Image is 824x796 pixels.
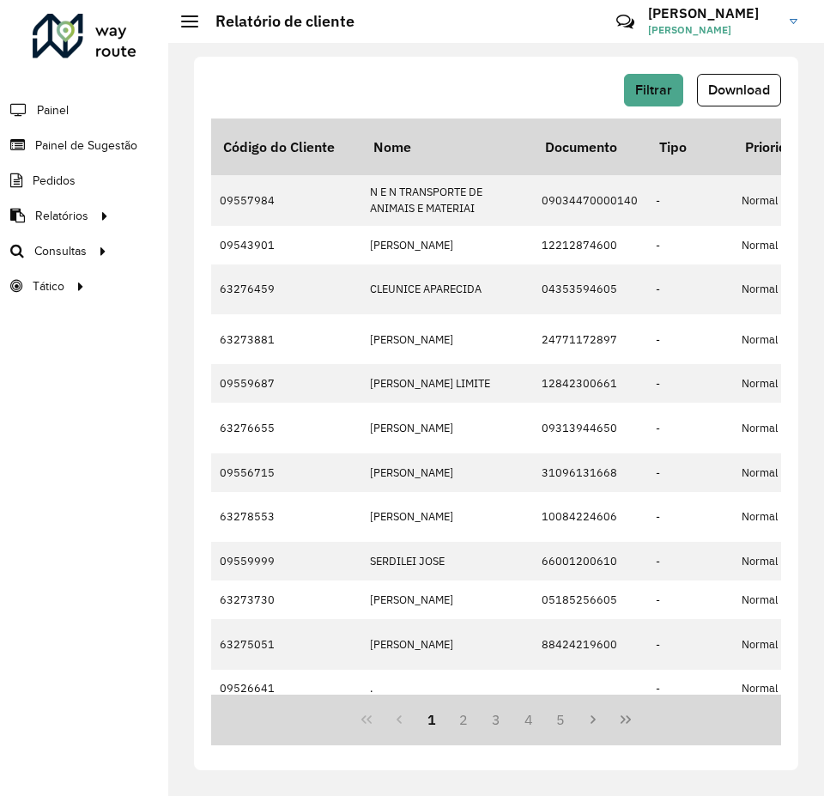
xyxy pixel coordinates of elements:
td: 63275051 [211,619,361,669]
td: 05185256605 [533,580,647,619]
td: [PERSON_NAME] [361,226,533,264]
button: 2 [447,703,480,736]
span: Tático [33,277,64,295]
th: Nome [361,118,533,175]
h3: [PERSON_NAME] [648,5,777,21]
td: [PERSON_NAME] [361,619,533,669]
td: 63273730 [211,580,361,619]
td: 09557984 [211,175,361,225]
button: Filtrar [624,74,683,106]
td: 09556715 [211,453,361,492]
td: 09034470000140 [533,175,647,225]
span: Pedidos [33,172,76,190]
button: 3 [480,703,512,736]
span: [PERSON_NAME] [648,22,777,38]
button: 5 [545,703,578,736]
td: CLEUNICE APARECIDA [361,264,533,314]
td: [PERSON_NAME] [361,314,533,364]
td: 63276655 [211,403,361,453]
td: - [647,619,733,669]
td: - [647,403,733,453]
td: - [647,542,733,580]
td: [PERSON_NAME] [361,453,533,492]
td: 10084224606 [533,492,647,542]
td: 04353594605 [533,264,647,314]
td: 31096131668 [533,453,647,492]
td: - [647,492,733,542]
td: 09543901 [211,226,361,264]
span: Relatórios [35,207,88,225]
th: Documento [533,118,647,175]
td: 88424219600 [533,619,647,669]
td: 63273881 [211,314,361,364]
h2: Relatório de cliente [198,12,354,31]
td: . [361,670,533,708]
td: - [647,670,733,708]
td: 12842300661 [533,364,647,403]
td: - [647,264,733,314]
td: 09559687 [211,364,361,403]
button: Last Page [609,703,642,736]
span: Filtrar [635,82,672,97]
button: 1 [415,703,448,736]
td: - [647,580,733,619]
td: 09313944650 [533,403,647,453]
td: - [647,226,733,264]
td: 09559999 [211,542,361,580]
button: Download [697,74,781,106]
td: - [647,175,733,225]
td: [PERSON_NAME] [361,580,533,619]
td: [PERSON_NAME] [361,492,533,542]
span: Painel [37,101,69,119]
td: SERDILEI JOSE [361,542,533,580]
a: Contato Rápido [607,3,644,40]
button: 4 [512,703,545,736]
button: Next Page [577,703,609,736]
span: Download [708,82,770,97]
td: 63278553 [211,492,361,542]
td: 12212874600 [533,226,647,264]
span: Painel de Sugestão [35,137,137,155]
td: - [647,364,733,403]
th: Tipo [647,118,733,175]
td: 63276459 [211,264,361,314]
td: [PERSON_NAME] LIMITE [361,364,533,403]
span: Consultas [34,242,87,260]
td: - [647,314,733,364]
td: - [647,453,733,492]
td: 09526641 [211,670,361,708]
td: 24771172897 [533,314,647,364]
td: N E N TRANSPORTE DE ANIMAIS E MATERIAI [361,175,533,225]
td: 66001200610 [533,542,647,580]
td: [PERSON_NAME] [361,403,533,453]
th: Código do Cliente [211,118,361,175]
